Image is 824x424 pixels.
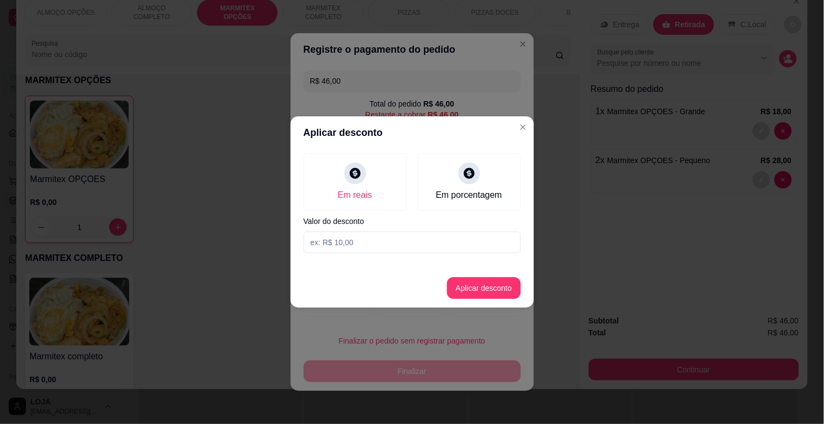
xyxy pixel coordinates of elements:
div: Em porcentagem [436,189,502,202]
input: Valor do desconto [304,232,521,253]
header: Aplicar desconto [291,116,534,149]
label: Valor do desconto [304,217,521,225]
button: Close [514,119,532,136]
button: Aplicar desconto [447,277,521,299]
div: Em reais [338,189,372,202]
